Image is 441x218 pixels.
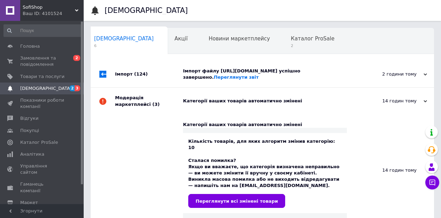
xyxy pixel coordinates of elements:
[291,43,334,48] span: 2
[94,36,154,42] span: [DEMOGRAPHIC_DATA]
[196,198,278,204] span: Переглянути всі змінені товари
[23,4,75,10] span: SofiShop
[291,36,334,42] span: Каталог ProSale
[73,55,80,61] span: 2
[115,88,183,114] div: Модерація маркетплейсі
[183,98,357,104] div: Категорії ваших товарів автоматично змінені
[115,61,183,87] div: Імпорт
[20,55,64,68] span: Замовлення та повідомлення
[357,71,427,77] div: 2 години тому
[20,127,39,134] span: Покупці
[20,115,38,122] span: Відгуки
[69,85,75,91] span: 2
[208,36,270,42] span: Новини маркетплейсу
[105,6,188,15] h1: [DEMOGRAPHIC_DATA]
[20,43,40,49] span: Головна
[425,176,439,189] button: Чат з покупцем
[20,200,38,206] span: Маркет
[183,68,357,80] div: Імпорт файлу [URL][DOMAIN_NAME] успішно завершено.
[20,151,44,157] span: Аналітика
[20,139,58,146] span: Каталог ProSale
[188,194,285,208] a: Переглянути всі змінені товари
[175,36,188,42] span: Акції
[183,122,347,128] div: Категорії ваших товарів автоматично змінені
[20,97,64,110] span: Показники роботи компанії
[20,163,64,176] span: Управління сайтом
[188,138,342,208] div: Кількість товарів, для яких алгоритм змінив категорію: 10 Cталася помилка? Якщо ви вважаєте, що к...
[23,10,84,17] div: Ваш ID: 4101524
[75,85,80,91] span: 3
[20,73,64,80] span: Товари та послуги
[134,71,148,77] span: (124)
[94,43,154,48] span: 6
[20,181,64,194] span: Гаманець компанії
[20,85,72,92] span: [DEMOGRAPHIC_DATA]
[3,24,82,37] input: Пошук
[214,75,259,80] a: Переглянути звіт
[357,98,427,104] div: 14 годин тому
[152,102,160,107] span: (3)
